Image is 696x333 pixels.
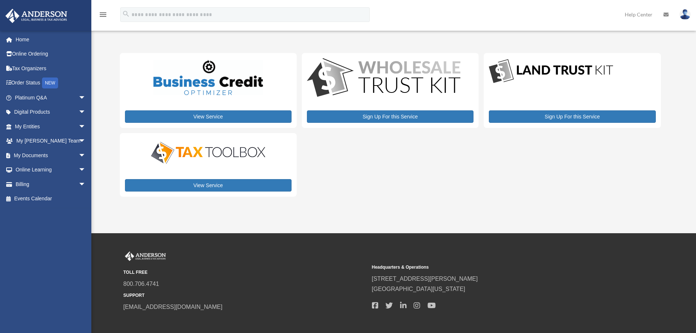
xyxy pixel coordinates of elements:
span: arrow_drop_down [79,177,93,192]
a: View Service [125,110,292,123]
span: arrow_drop_down [79,105,93,120]
a: Home [5,32,97,47]
span: arrow_drop_down [79,90,93,105]
a: My Entitiesarrow_drop_down [5,119,97,134]
span: arrow_drop_down [79,119,93,134]
a: menu [99,13,107,19]
small: SUPPORT [123,292,367,299]
a: Platinum Q&Aarrow_drop_down [5,90,97,105]
a: Order StatusNEW [5,76,97,91]
a: Digital Productsarrow_drop_down [5,105,93,120]
a: View Service [125,179,292,192]
span: arrow_drop_down [79,163,93,178]
img: User Pic [680,9,691,20]
img: WS-Trust-Kit-lgo-1.jpg [307,58,460,99]
img: Anderson Advisors Platinum Portal [123,251,167,261]
small: Headquarters & Operations [372,264,615,271]
span: arrow_drop_down [79,148,93,163]
a: Sign Up For this Service [307,110,473,123]
img: Anderson Advisors Platinum Portal [3,9,69,23]
a: Tax Organizers [5,61,97,76]
a: Online Learningarrow_drop_down [5,163,97,177]
a: Sign Up For this Service [489,110,655,123]
a: Online Ordering [5,47,97,61]
a: [EMAIL_ADDRESS][DOMAIN_NAME] [123,304,223,310]
small: TOLL FREE [123,269,367,276]
span: arrow_drop_down [79,134,93,149]
a: My [PERSON_NAME] Teamarrow_drop_down [5,134,97,148]
a: Events Calendar [5,192,97,206]
a: 800.706.4741 [123,281,159,287]
a: [STREET_ADDRESS][PERSON_NAME] [372,276,478,282]
a: [GEOGRAPHIC_DATA][US_STATE] [372,286,465,292]
i: search [122,10,130,18]
i: menu [99,10,107,19]
div: NEW [42,77,58,88]
a: Billingarrow_drop_down [5,177,97,192]
a: My Documentsarrow_drop_down [5,148,97,163]
img: LandTrust_lgo-1.jpg [489,58,613,85]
